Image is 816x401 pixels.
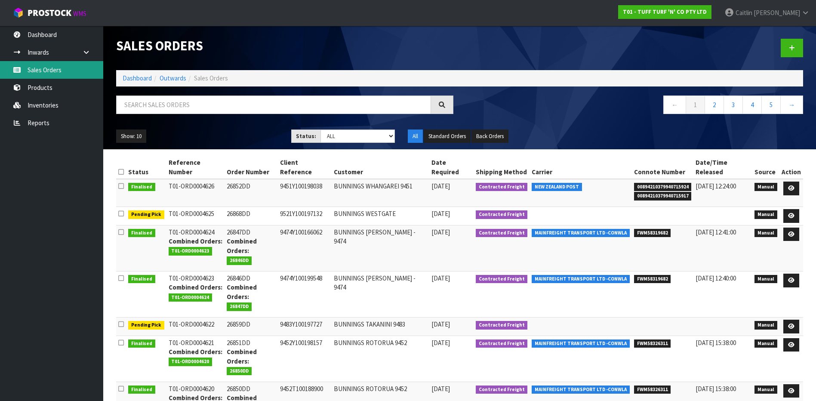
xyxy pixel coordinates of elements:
span: 26846DD [227,256,252,265]
button: Back Orders [471,130,508,143]
strong: T01 - TUFF TURF 'N' CO PTY LTD [623,8,707,15]
td: 9474Y100166062 [278,225,332,271]
span: Contracted Freight [476,275,528,284]
span: MAINFREIGHT TRANSPORT LTD -CONWLA [532,229,630,238]
span: Manual [754,275,777,284]
a: 4 [742,96,762,114]
input: Search sales orders [116,96,431,114]
span: 26850DD [227,367,252,376]
span: [DATE] [431,210,450,218]
td: 9483Y100197727 [278,318,332,336]
span: FWM58319682 [634,275,671,284]
span: [DATE] 12:40:00 [696,274,736,282]
span: [DATE] 15:38:00 [696,385,736,393]
span: [DATE] [431,339,450,347]
td: T01-ORD0004624 [166,225,225,271]
span: Finalised [128,339,155,348]
td: 9451Y100198038 [278,179,332,207]
span: [DATE] 15:38:00 [696,339,736,347]
span: [DATE] [431,274,450,282]
span: Finalised [128,275,155,284]
td: 9452Y100198157 [278,336,332,382]
span: ProStock [28,7,71,19]
td: BUNNINGS WESTGATE [332,207,429,225]
strong: Combined Orders: [227,283,257,300]
th: Date Required [429,156,474,179]
span: Manual [754,210,777,219]
h1: Sales Orders [116,39,453,53]
td: 26859DD [225,318,278,336]
td: T01-ORD0004626 [166,179,225,207]
span: FWM58326311 [634,339,671,348]
td: BUNNINGS TAKANINI 9483 [332,318,429,336]
span: 26847DD [227,302,252,311]
th: Carrier [530,156,632,179]
span: Pending Pick [128,210,164,219]
span: Contracted Freight [476,386,528,394]
span: Manual [754,229,777,238]
img: cube-alt.png [13,7,24,18]
span: FWM58319682 [634,229,671,238]
a: 2 [705,96,724,114]
th: Customer [332,156,429,179]
span: [DATE] 12:24:00 [696,182,736,190]
th: Client Reference [278,156,332,179]
span: T01-ORD0004623 [169,247,212,256]
a: → [780,96,803,114]
th: Date/Time Released [693,156,752,179]
span: Manual [754,386,777,394]
td: T01-ORD0004623 [166,271,225,318]
span: Contracted Freight [476,210,528,219]
td: 26852DD [225,179,278,207]
span: Pending Pick [128,321,164,330]
th: Connote Number [632,156,694,179]
th: Source [752,156,779,179]
span: Contracted Freight [476,339,528,348]
strong: Combined Orders: [227,237,257,254]
span: [DATE] [431,320,450,328]
span: MAINFREIGHT TRANSPORT LTD -CONWLA [532,386,630,394]
td: BUNNINGS WHANGAREI 9451 [332,179,429,207]
button: Show: 10 [116,130,146,143]
span: Caitlin [736,9,752,17]
span: Contracted Freight [476,183,528,191]
td: 26847DD [225,225,278,271]
span: Contracted Freight [476,229,528,238]
span: MAINFREIGHT TRANSPORT LTD -CONWLA [532,339,630,348]
nav: Page navigation [466,96,804,117]
th: Status [126,156,166,179]
span: T01-ORD0004624 [169,293,212,302]
td: BUNNINGS ROTORUA 9452 [332,336,429,382]
span: [DATE] [431,182,450,190]
span: Manual [754,321,777,330]
td: BUNNINGS [PERSON_NAME] - 9474 [332,225,429,271]
span: Sales Orders [194,74,228,82]
span: T01-ORD0004620 [169,358,212,366]
td: 26851DD [225,336,278,382]
span: Finalised [128,229,155,238]
button: Standard Orders [424,130,471,143]
th: Order Number [225,156,278,179]
a: 1 [686,96,705,114]
span: [DATE] [431,228,450,236]
span: Finalised [128,386,155,394]
strong: Combined Orders: [169,283,222,291]
span: 00894210379940715917 [634,192,692,200]
th: Shipping Method [474,156,530,179]
span: Contracted Freight [476,321,528,330]
td: 9474Y100199548 [278,271,332,318]
a: 5 [761,96,781,114]
th: Action [779,156,803,179]
strong: Combined Orders: [169,348,222,356]
td: T01-ORD0004621 [166,336,225,382]
a: Outwards [160,74,186,82]
button: All [408,130,423,143]
span: Finalised [128,183,155,191]
a: Dashboard [123,74,152,82]
span: MAINFREIGHT TRANSPORT LTD -CONWLA [532,275,630,284]
td: T01-ORD0004622 [166,318,225,336]
span: [PERSON_NAME] [754,9,800,17]
strong: Status: [296,133,316,140]
a: 3 [724,96,743,114]
td: 26868DD [225,207,278,225]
